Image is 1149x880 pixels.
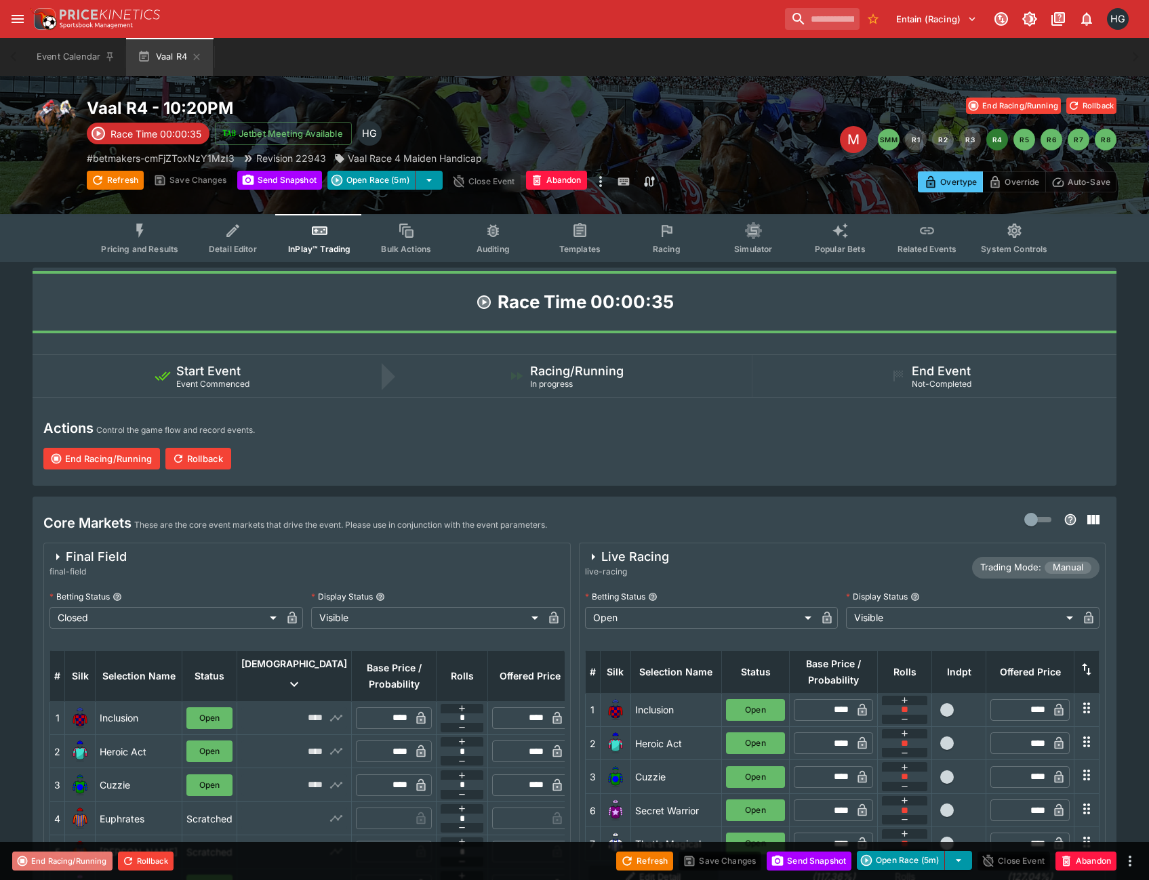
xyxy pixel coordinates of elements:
button: R1 [905,129,927,150]
nav: pagination navigation [878,129,1116,150]
img: runner 3 [69,774,91,796]
td: 3 [50,768,65,801]
div: Hamish Gooch [357,121,382,146]
img: PriceKinetics [60,9,160,20]
div: Open [585,607,817,629]
div: Closed [49,607,281,629]
p: Scratched [186,812,233,826]
button: R8 [1095,129,1116,150]
span: live-racing [585,565,669,579]
td: 3 [585,760,600,793]
td: Heroic Act [630,727,722,760]
p: Copy To Clipboard [87,151,235,165]
button: Vaal R4 [126,38,213,76]
img: runner 7 [605,833,626,854]
button: Abandon [526,171,587,190]
button: Override [982,171,1045,192]
img: runner 2 [605,732,626,754]
div: split button [857,851,972,870]
button: Rollback [165,448,231,469]
button: Select Tenant [888,8,985,30]
th: Rolls [878,650,932,693]
button: End Racing/Running [12,852,113,871]
button: Rollback [1066,98,1116,114]
th: Selection Name [96,650,182,701]
img: Sportsbook Management [60,22,133,28]
p: These are the core event markets that drive the event. Please use in conjunction with the event p... [134,518,547,532]
button: Jetbet Meeting Available [215,122,352,145]
img: runner 5 [69,841,91,862]
button: Open Race (5m) [857,851,945,870]
img: jetbet-logo.svg [222,127,236,140]
p: Revision 22943 [256,151,326,165]
td: That's Magical [630,827,722,860]
span: Auditing [477,244,510,254]
button: Open Race (5m) [327,171,416,190]
img: runner 3 [605,766,626,788]
button: Open [186,740,233,762]
button: R5 [1013,129,1035,150]
td: Inclusion [630,693,722,726]
button: Open [186,707,233,729]
span: Mark an event as closed and abandoned. [526,173,587,186]
td: Cuzzie [96,768,182,801]
img: runner 2 [69,740,91,762]
h4: Actions [43,419,94,437]
td: 5 [50,835,65,868]
button: R6 [1041,129,1062,150]
button: Open [726,732,785,754]
img: horse_racing.png [33,98,76,141]
button: Notifications [1074,7,1099,31]
img: runner 1 [69,707,91,729]
div: Edit Meeting [840,126,867,153]
th: Base Price / Probability [352,650,437,701]
div: Vaal Race 4 Maiden Handicap [334,151,482,165]
button: select merge strategy [416,171,443,190]
td: 2 [585,727,600,760]
td: Cuzzie [630,760,722,793]
span: Templates [559,244,601,254]
img: runner 1 [605,699,626,721]
p: Race Time 00:00:35 [110,127,201,141]
div: Visible [846,607,1078,629]
button: Send Snapshot [767,852,851,871]
th: Selection Name [630,650,722,693]
th: Rolls [437,650,488,701]
img: PriceKinetics Logo [30,5,57,33]
th: # [585,650,600,693]
button: No Bookmarks [862,8,884,30]
span: Manual [1045,561,1091,574]
span: InPlay™ Trading [288,244,350,254]
button: Open [726,833,785,854]
span: Not-Completed [912,379,971,389]
button: Display Status [910,592,920,602]
button: Betting Status [648,592,658,602]
p: Betting Status [585,591,645,602]
h5: Start Event [176,363,241,379]
button: Open [186,774,233,796]
td: Euphrates [96,801,182,835]
h1: Race Time 00:00:35 [498,291,674,314]
button: SMM [878,129,900,150]
span: Related Events [898,244,956,254]
button: R4 [986,129,1008,150]
h4: Core Markets [43,514,132,532]
span: Simulator [734,244,772,254]
span: System Controls [981,244,1047,254]
button: select merge strategy [945,851,972,870]
button: open drawer [5,7,30,31]
span: Bulk Actions [381,244,431,254]
h5: Racing/Running [530,363,624,379]
button: Betting Status [113,592,122,602]
button: Toggle light/dark mode [1017,7,1042,31]
span: Event Commenced [176,379,249,389]
td: 1 [50,701,65,734]
span: final-field [49,565,127,579]
button: Auto-Save [1045,171,1116,192]
span: Pricing and Results [101,244,178,254]
p: Display Status [311,591,373,602]
td: 2 [50,735,65,768]
p: Overtype [940,175,977,189]
button: Open [726,766,785,788]
img: runner 6 [605,799,626,821]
